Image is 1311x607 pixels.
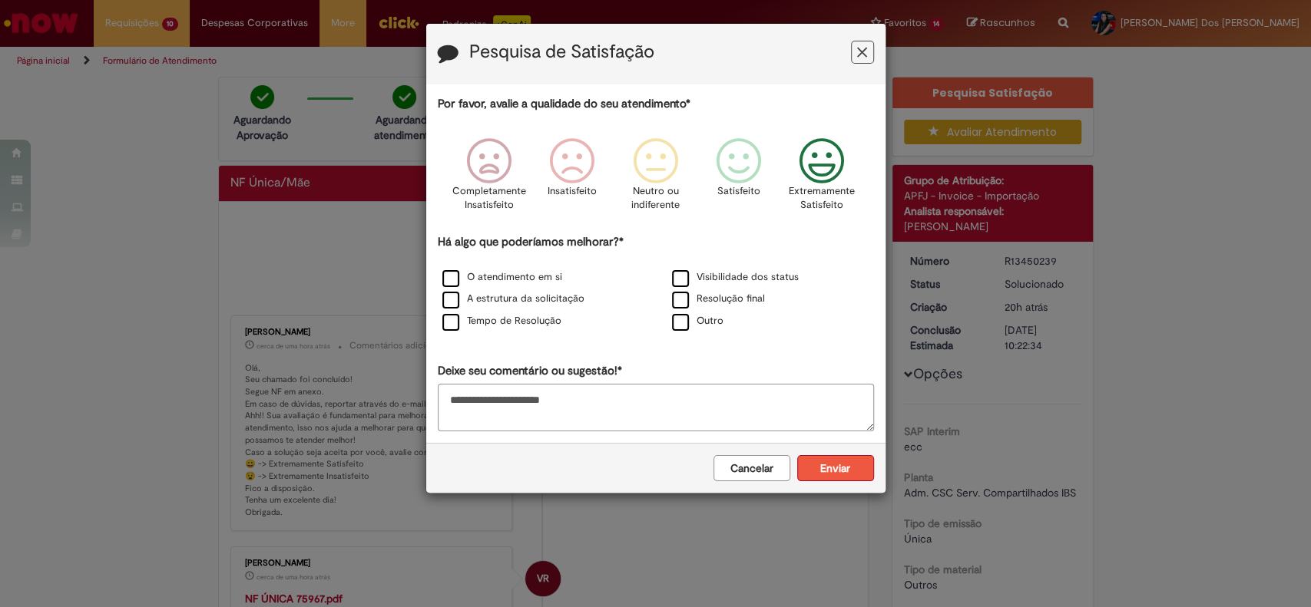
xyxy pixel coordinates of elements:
label: Outro [672,314,723,328]
p: Satisfeito [717,184,760,199]
label: Deixe seu comentário ou sugestão!* [438,363,622,379]
label: Pesquisa de Satisfação [469,42,654,62]
label: O atendimento em si [442,270,562,285]
p: Completamente Insatisfeito [452,184,526,213]
label: Visibilidade dos status [672,270,799,285]
div: Há algo que poderíamos melhorar?* [438,234,874,333]
button: Enviar [797,455,874,481]
label: Tempo de Resolução [442,314,561,328]
label: A estrutura da solicitação [442,292,584,306]
button: Cancelar [713,455,790,481]
label: Resolução final [672,292,765,306]
p: Insatisfeito [548,184,597,199]
div: Extremamente Satisfeito [783,127,861,232]
div: Neutro ou indiferente [616,127,694,232]
p: Neutro ou indiferente [627,184,683,213]
div: Satisfeito [700,127,778,232]
label: Por favor, avalie a qualidade do seu atendimento* [438,96,690,112]
div: Insatisfeito [533,127,611,232]
div: Completamente Insatisfeito [450,127,528,232]
p: Extremamente Satisfeito [789,184,855,213]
